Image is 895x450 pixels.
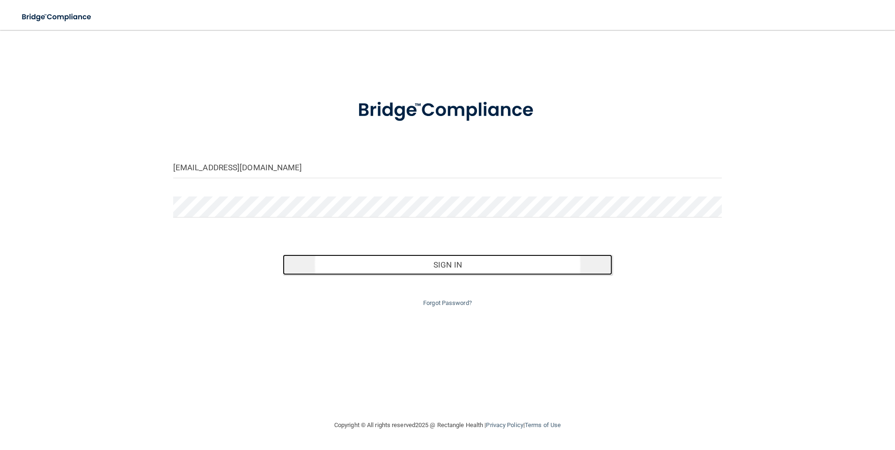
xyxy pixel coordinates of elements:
img: bridge_compliance_login_screen.278c3ca4.svg [338,86,557,135]
a: Terms of Use [525,421,561,428]
button: Sign In [283,254,612,275]
a: Privacy Policy [486,421,523,428]
div: Copyright © All rights reserved 2025 @ Rectangle Health | | [277,410,618,440]
input: Email [173,157,722,178]
img: bridge_compliance_login_screen.278c3ca4.svg [14,7,100,27]
a: Forgot Password? [423,299,472,306]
